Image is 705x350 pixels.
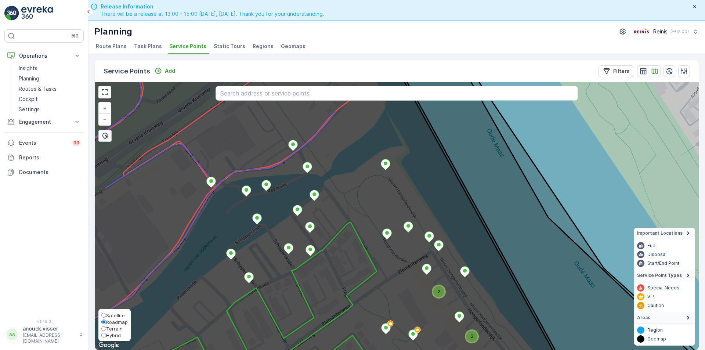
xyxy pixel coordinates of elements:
p: ⌘B [71,33,79,39]
p: Service Points [104,66,150,76]
div: 2 [433,286,438,291]
span: − [103,116,107,122]
p: Engagement [19,118,69,126]
summary: Areas [634,312,695,324]
p: anouck.visser [23,325,76,332]
p: Disposal [647,252,666,257]
p: Fuel [647,243,657,249]
button: Filters [599,65,634,77]
a: Routes & Tasks [16,84,84,94]
button: AAanouck.visser[EMAIL_ADDRESS][DOMAIN_NAME] [4,325,84,344]
button: Reinis(+02:00) [633,25,699,38]
span: Route Plans [96,43,127,50]
p: VIP [647,294,654,300]
input: Satellite [101,313,106,318]
button: Operations [4,48,84,63]
p: Settings [19,106,40,113]
span: Release Information [101,3,324,10]
div: AA [6,329,18,340]
span: Terrain [106,326,123,332]
img: logo [4,6,19,21]
p: Reports [19,154,81,161]
p: [EMAIL_ADDRESS][DOMAIN_NAME] [23,332,76,344]
img: logo_light-DOdMpM7g.png [21,6,53,21]
span: Roadmap [106,319,128,325]
a: Documents [4,165,84,180]
input: Terrain [101,326,106,331]
summary: Service Point Types [634,270,695,281]
span: Hybrid [106,332,121,338]
p: ( +02:00 ) [670,29,689,35]
span: + [103,105,106,111]
a: Cockpit [16,94,84,104]
span: Satellite [106,313,125,318]
a: Events99 [4,136,84,150]
span: Areas [637,315,650,321]
input: Roadmap [101,320,106,324]
div: 2 [466,331,471,335]
span: v 1.48.0 [4,319,84,324]
p: Geomap [647,336,666,342]
a: Reports [4,150,84,165]
p: Region [647,327,663,333]
input: Search address or service points [216,86,578,101]
summary: Important Locations [634,228,695,239]
a: Zoom Out [99,114,110,125]
p: Start/End Point [647,260,679,266]
a: Open this area in Google Maps (opens a new window) [97,340,121,350]
p: Caution [647,303,664,308]
span: Task Plans [134,43,162,50]
a: View Fullscreen [99,87,110,98]
a: Zoom In [99,103,110,114]
p: Documents [19,169,81,176]
div: 2 [433,286,444,297]
img: Google [97,340,121,350]
span: Regions [253,43,274,50]
p: Routes & Tasks [19,85,57,93]
div: Bulk Select [98,130,112,142]
span: Geomaps [281,43,305,50]
span: Service Points [169,43,206,50]
input: Hybrid [101,333,106,338]
p: Reinis [653,28,668,35]
a: Settings [16,104,84,115]
a: Insights [16,63,84,73]
p: Insights [19,65,37,72]
div: 2 [466,331,477,342]
p: Planning [19,75,39,82]
img: Reinis-Logo-Vrijstaand_Tekengebied-1-copy2_aBO4n7j.png [633,28,650,36]
p: Filters [613,68,630,75]
span: Important Locations [637,230,683,236]
p: Planning [94,26,132,37]
button: Engagement [4,115,84,129]
span: Service Point Types [637,273,682,278]
span: There will be a release at 13:00 - 15:00 [DATE], [DATE]. Thank you for your understanding. [101,10,324,18]
a: Planning [16,73,84,84]
p: 99 [73,140,79,146]
p: Events [19,139,68,147]
p: Cockpit [19,95,38,103]
p: Add [165,67,175,75]
p: Operations [19,52,69,59]
span: Static Tours [214,43,245,50]
p: Special Needs [647,285,679,291]
button: Add [152,66,178,75]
